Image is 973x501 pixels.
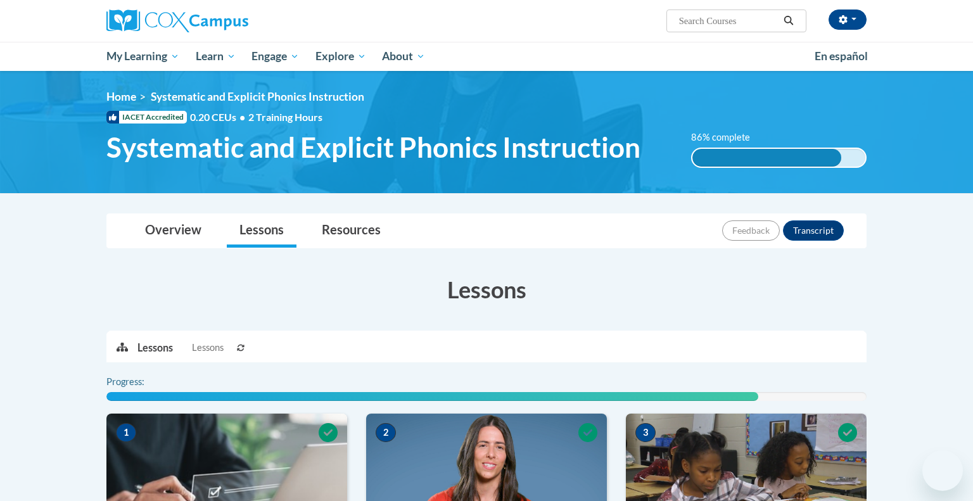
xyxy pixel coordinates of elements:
button: Transcript [783,220,844,241]
a: Engage [243,42,307,71]
button: Account Settings [829,10,867,30]
span: 0.20 CEUs [190,110,248,124]
button: Feedback [722,220,780,241]
span: • [239,111,245,123]
label: 86% complete [691,130,764,144]
a: About [374,42,434,71]
p: Lessons [137,341,173,355]
div: Main menu [87,42,886,71]
span: Lessons [192,341,224,355]
span: Systematic and Explicit Phonics Instruction [151,90,364,103]
span: 3 [635,423,656,442]
button: Search [779,13,798,29]
span: About [382,49,425,64]
span: 1 [116,423,136,442]
span: Engage [251,49,299,64]
h3: Lessons [106,274,867,305]
a: Resources [309,214,393,248]
span: 2 Training Hours [248,111,322,123]
a: Learn [188,42,244,71]
label: Progress: [106,375,179,389]
a: Lessons [227,214,296,248]
span: En español [815,49,868,63]
a: My Learning [98,42,188,71]
a: Home [106,90,136,103]
input: Search Courses [678,13,779,29]
div: 86% complete [692,149,841,167]
a: Explore [307,42,374,71]
span: Systematic and Explicit Phonics Instruction [106,130,640,164]
span: Explore [315,49,366,64]
a: Overview [132,214,214,248]
a: Cox Campus [106,10,347,32]
a: En español [806,43,876,70]
span: My Learning [106,49,179,64]
img: Cox Campus [106,10,248,32]
iframe: Button to launch messaging window [922,450,963,491]
span: 2 [376,423,396,442]
span: Learn [196,49,236,64]
span: IACET Accredited [106,111,187,124]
